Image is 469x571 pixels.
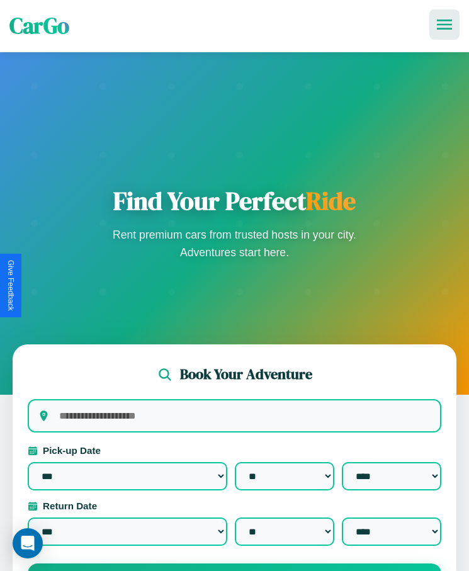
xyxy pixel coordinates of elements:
div: Open Intercom Messenger [13,528,43,558]
label: Pick-up Date [28,445,441,456]
h2: Book Your Adventure [180,365,312,384]
span: Ride [306,184,356,218]
span: CarGo [9,11,69,41]
div: Give Feedback [6,260,15,311]
p: Rent premium cars from trusted hosts in your city. Adventures start here. [109,226,361,261]
label: Return Date [28,500,441,511]
h1: Find Your Perfect [109,186,361,216]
